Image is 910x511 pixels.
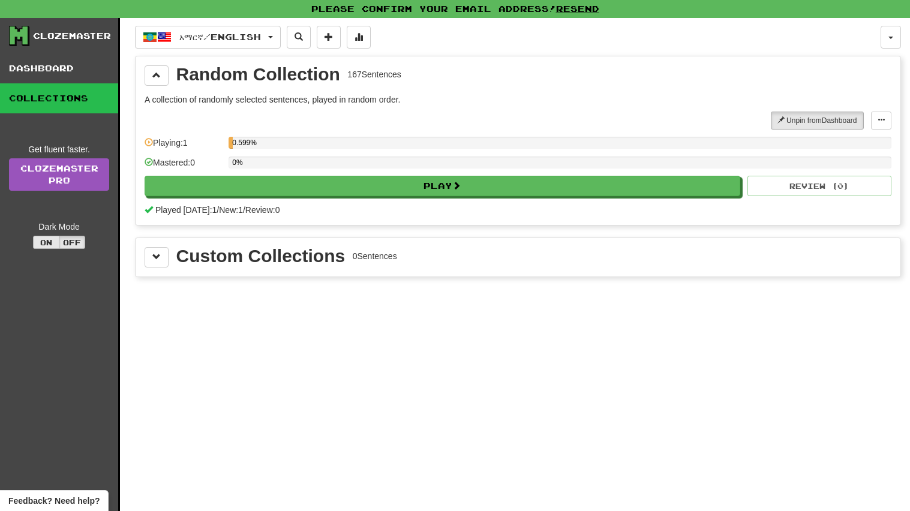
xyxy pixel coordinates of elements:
[245,205,280,215] span: Review: 0
[135,26,281,49] button: አማርኛ/English
[556,4,599,14] a: Resend
[8,495,100,507] span: Open feedback widget
[217,205,219,215] span: /
[145,137,223,157] div: Playing: 1
[219,205,243,215] span: New: 1
[179,32,261,42] span: አማርኛ / English
[59,236,85,249] button: Off
[9,158,109,191] a: ClozemasterPro
[347,26,371,49] button: More stats
[747,176,891,196] button: Review (0)
[317,26,341,49] button: Add sentence to collection
[145,157,223,176] div: Mastered: 0
[771,112,864,130] button: Unpin fromDashboard
[287,26,311,49] button: Search sentences
[347,68,401,80] div: 167 Sentences
[155,205,217,215] span: Played [DATE]: 1
[33,236,59,249] button: On
[353,250,397,262] div: 0 Sentences
[9,143,109,155] div: Get fluent faster.
[176,65,340,83] div: Random Collection
[176,247,346,265] div: Custom Collections
[145,94,891,106] p: A collection of randomly selected sentences, played in random order.
[243,205,245,215] span: /
[145,176,740,196] button: Play
[33,30,111,42] div: Clozemaster
[9,221,109,233] div: Dark Mode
